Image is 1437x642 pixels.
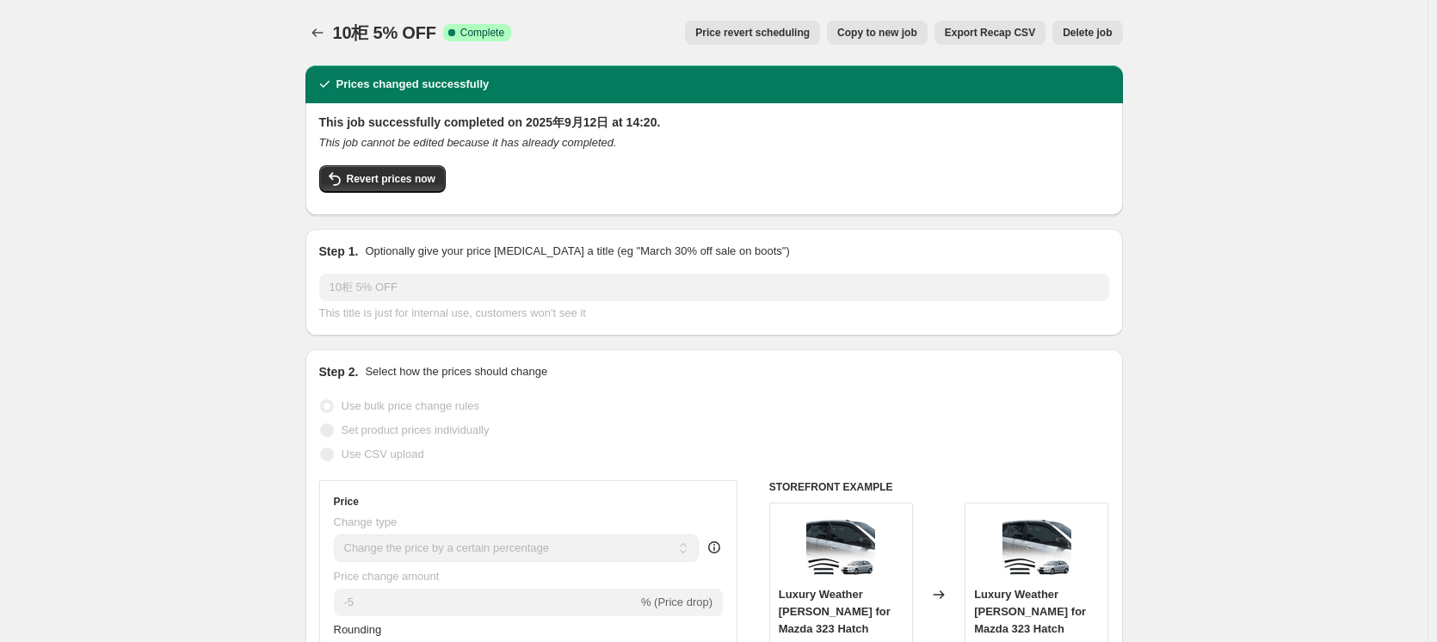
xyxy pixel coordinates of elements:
span: This title is just for internal use, customers won't see it [319,306,586,319]
h2: Step 2. [319,363,359,380]
h2: Prices changed successfully [336,76,490,93]
span: Use CSV upload [342,448,424,460]
button: Copy to new job [827,21,928,45]
span: Change type [334,515,398,528]
div: help [706,539,723,556]
span: Price revert scheduling [695,26,810,40]
button: Price change jobs [305,21,330,45]
span: Rounding [334,623,382,636]
button: Export Recap CSV [934,21,1045,45]
i: This job cannot be edited because it has already completed. [319,136,617,149]
span: Delete job [1063,26,1112,40]
span: Complete [460,26,504,40]
p: Optionally give your price [MEDICAL_DATA] a title (eg "March 30% off sale on boots") [365,243,789,260]
img: Mazda323hatch98-04lux_TG_80x.png [1002,512,1071,581]
img: Mazda323hatch98-04lux_TG_80x.png [806,512,875,581]
span: % (Price drop) [641,596,712,608]
h2: This job successfully completed on 2025年9月12日 at 14:20. [319,114,1109,131]
span: Price change amount [334,570,440,583]
span: Set product prices individually [342,423,490,436]
input: -15 [334,589,638,616]
p: Select how the prices should change [365,363,547,380]
span: Export Recap CSV [945,26,1035,40]
input: 30% off holiday sale [319,274,1109,301]
span: Use bulk price change rules [342,399,479,412]
span: 10柜 5% OFF [333,23,436,42]
button: Revert prices now [319,165,446,193]
span: Revert prices now [347,172,435,186]
h3: Price [334,495,359,509]
h2: Step 1. [319,243,359,260]
h6: STOREFRONT EXAMPLE [769,480,1109,494]
button: Price revert scheduling [685,21,820,45]
span: Copy to new job [837,26,917,40]
button: Delete job [1052,21,1122,45]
